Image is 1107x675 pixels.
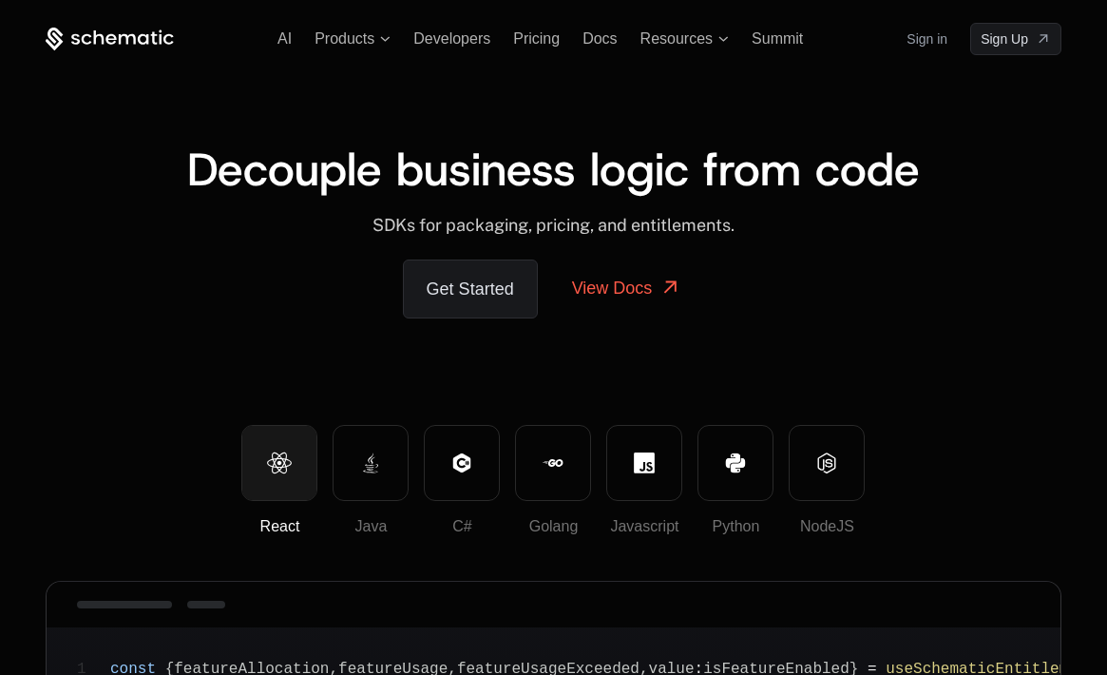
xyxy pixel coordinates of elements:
[413,30,490,47] a: Developers
[241,425,317,501] button: React
[187,139,920,200] span: Decouple business logic from code
[789,425,865,501] button: NodeJS
[372,215,735,235] span: SDKs for packaging, pricing, and entitlements.
[697,425,773,501] button: Python
[698,515,773,538] div: Python
[516,515,590,538] div: Golang
[424,425,500,501] button: C#
[790,515,864,538] div: NodeJS
[315,30,374,48] span: Products
[640,30,713,48] span: Resources
[333,425,409,501] button: Java
[334,515,408,538] div: Java
[513,30,560,47] a: Pricing
[549,260,705,317] a: View Docs
[277,30,292,47] a: AI
[515,425,591,501] button: Golang
[582,30,617,47] a: Docs
[970,23,1061,55] a: [object Object]
[403,260,538,318] a: Get Started
[752,30,803,47] a: Summit
[425,515,499,538] div: C#
[606,425,682,501] button: Javascript
[242,515,316,538] div: React
[607,515,681,538] div: Javascript
[981,29,1028,48] span: Sign Up
[907,24,947,54] a: Sign in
